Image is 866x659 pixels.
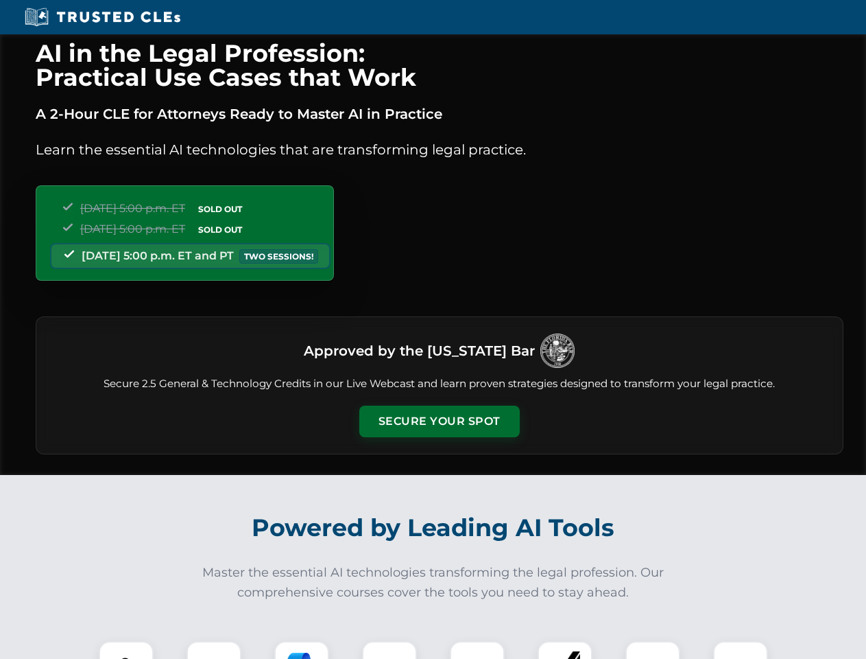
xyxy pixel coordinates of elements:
p: Learn the essential AI technologies that are transforming legal practice. [36,139,843,161]
img: Trusted CLEs [21,7,184,27]
h2: Powered by Leading AI Tools [53,504,813,552]
p: A 2-Hour CLE for Attorneys Ready to Master AI in Practice [36,103,843,125]
span: [DATE] 5:00 p.m. ET [80,222,185,235]
h1: AI in the Legal Profession: Practical Use Cases that Work [36,41,843,89]
button: Secure Your Spot [359,406,520,437]
p: Master the essential AI technologies transforming the legal profession. Our comprehensive courses... [193,563,673,603]
p: Secure 2.5 General & Technology Credits in our Live Webcast and learn proven strategies designed ... [53,376,826,392]
span: SOLD OUT [193,222,247,237]
h3: Approved by the [US_STATE] Bar [304,338,535,363]
span: [DATE] 5:00 p.m. ET [80,202,185,215]
img: Logo [540,334,575,368]
span: SOLD OUT [193,202,247,216]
